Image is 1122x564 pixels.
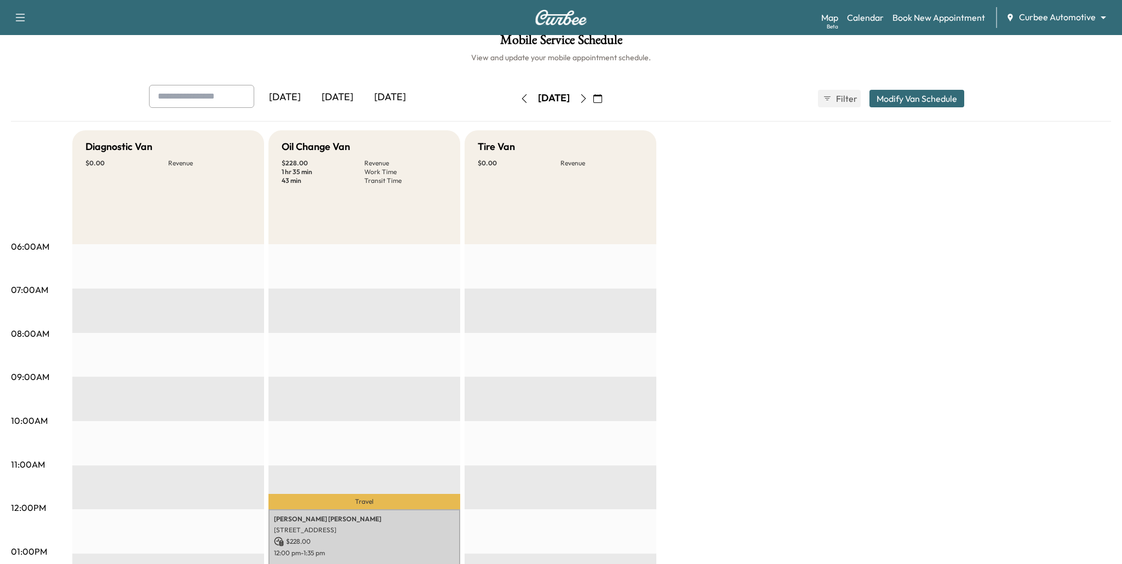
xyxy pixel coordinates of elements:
h5: Tire Van [478,139,515,154]
p: Revenue [168,159,251,168]
div: [DATE] [259,85,311,110]
div: Beta [827,22,838,31]
p: 09:00AM [11,370,49,383]
p: 12:00PM [11,501,46,514]
h1: Mobile Service Schedule [11,33,1111,52]
p: Travel [268,494,460,509]
p: $ 228.00 [274,537,455,546]
img: Curbee Logo [535,10,587,25]
div: [DATE] [364,85,416,110]
a: MapBeta [821,11,838,24]
p: 12:00 pm - 1:35 pm [274,549,455,557]
a: Book New Appointment [892,11,985,24]
p: [STREET_ADDRESS] [274,526,455,534]
div: [DATE] [311,85,364,110]
p: 08:00AM [11,327,49,340]
button: Filter [818,90,861,107]
div: [DATE] [538,91,570,105]
p: Work Time [364,168,447,176]
p: Revenue [560,159,643,168]
p: $ 0.00 [85,159,168,168]
p: 06:00AM [11,240,49,253]
p: [PERSON_NAME] [PERSON_NAME] [274,515,455,523]
p: $ 0.00 [478,159,560,168]
h5: Diagnostic Van [85,139,152,154]
p: Transit Time [364,176,447,185]
p: 01:00PM [11,545,47,558]
button: Modify Van Schedule [869,90,964,107]
p: Revenue [364,159,447,168]
span: Filter [836,92,856,105]
span: Curbee Automotive [1019,11,1096,24]
p: 10:00AM [11,414,48,427]
p: 1 hr 35 min [282,168,364,176]
p: 11:00AM [11,458,45,471]
h6: View and update your mobile appointment schedule. [11,52,1111,63]
h5: Oil Change Van [282,139,350,154]
p: 43 min [282,176,364,185]
a: Calendar [847,11,884,24]
p: $ 228.00 [282,159,364,168]
p: 07:00AM [11,283,48,296]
